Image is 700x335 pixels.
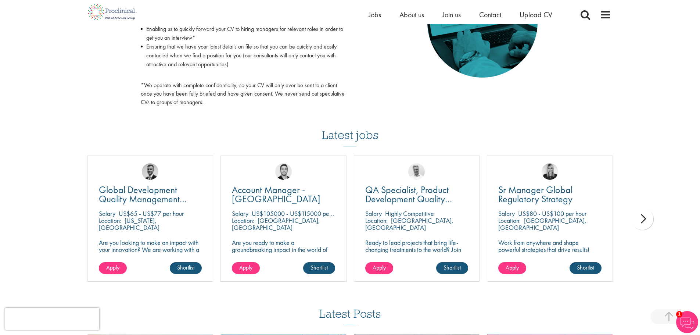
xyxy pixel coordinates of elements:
a: Join us [442,10,461,19]
img: Joshua Bye [408,163,425,180]
a: Contact [479,10,501,19]
span: Location: [498,216,521,225]
a: Apply [365,262,393,274]
li: Ensuring that we have your latest details on file so that you can be quickly and easily contacted... [141,42,345,78]
a: Shortlist [303,262,335,274]
img: Janelle Jones [542,163,558,180]
p: [GEOGRAPHIC_DATA], [GEOGRAPHIC_DATA] [232,216,320,232]
p: [GEOGRAPHIC_DATA], [GEOGRAPHIC_DATA] [365,216,453,232]
p: [US_STATE], [GEOGRAPHIC_DATA] [99,216,159,232]
p: Are you ready to make a groundbreaking impact in the world of biotechnology? Join a growing compa... [232,239,335,274]
iframe: reCAPTCHA [5,308,99,330]
a: QA Specialist, Product Development Quality (PDQ) [365,185,469,204]
img: Chatbot [676,311,698,333]
a: About us [399,10,424,19]
div: next [631,208,653,230]
p: Are you looking to make an impact with your innovation? We are working with a well-established ph... [99,239,202,274]
span: QA Specialist, Product Development Quality (PDQ) [365,183,452,214]
p: Work from anywhere and shape powerful strategies that drive results! Enjoy the freedom of remote ... [498,239,602,274]
span: Location: [232,216,254,225]
span: Sr Manager Global Regulatory Strategy [498,183,572,205]
p: Highly Competitive [385,209,434,218]
a: Shortlist [170,262,202,274]
span: Salary [232,209,248,218]
p: *We operate with complete confidentiality, so your CV will only ever be sent to a client once you... [141,81,345,107]
img: Parker Jensen [275,163,292,180]
span: Account Manager - [GEOGRAPHIC_DATA] [232,183,320,205]
a: Global Development Quality Management (GCP) [99,185,202,204]
img: Alex Bill [142,163,158,180]
span: Apply [506,264,519,271]
span: Apply [373,264,386,271]
span: Apply [106,264,119,271]
a: Apply [498,262,526,274]
a: Account Manager - [GEOGRAPHIC_DATA] [232,185,335,204]
a: Jobs [369,10,381,19]
p: [GEOGRAPHIC_DATA], [GEOGRAPHIC_DATA] [498,216,586,232]
span: Salary [498,209,515,218]
p: Ready to lead projects that bring life-changing treatments to the world? Join our client at the f... [365,239,469,274]
h3: Latest jobs [322,110,378,146]
span: Location: [99,216,121,225]
a: Shortlist [570,262,602,274]
a: Apply [232,262,260,274]
p: US$80 - US$100 per hour [518,209,586,218]
span: Apply [239,264,252,271]
a: Sr Manager Global Regulatory Strategy [498,185,602,204]
p: US$65 - US$77 per hour [119,209,184,218]
span: Salary [365,209,382,218]
span: Location: [365,216,388,225]
a: Upload CV [520,10,552,19]
span: Global Development Quality Management (GCP) [99,183,187,214]
span: Salary [99,209,115,218]
a: Apply [99,262,127,274]
p: US$105000 - US$115000 per annum [252,209,349,218]
a: Shortlist [436,262,468,274]
li: Enabling us to quickly forward your CV to hiring managers for relevant roles in order to get you ... [141,25,345,42]
h3: Latest Posts [319,307,381,325]
span: 1 [676,311,682,317]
